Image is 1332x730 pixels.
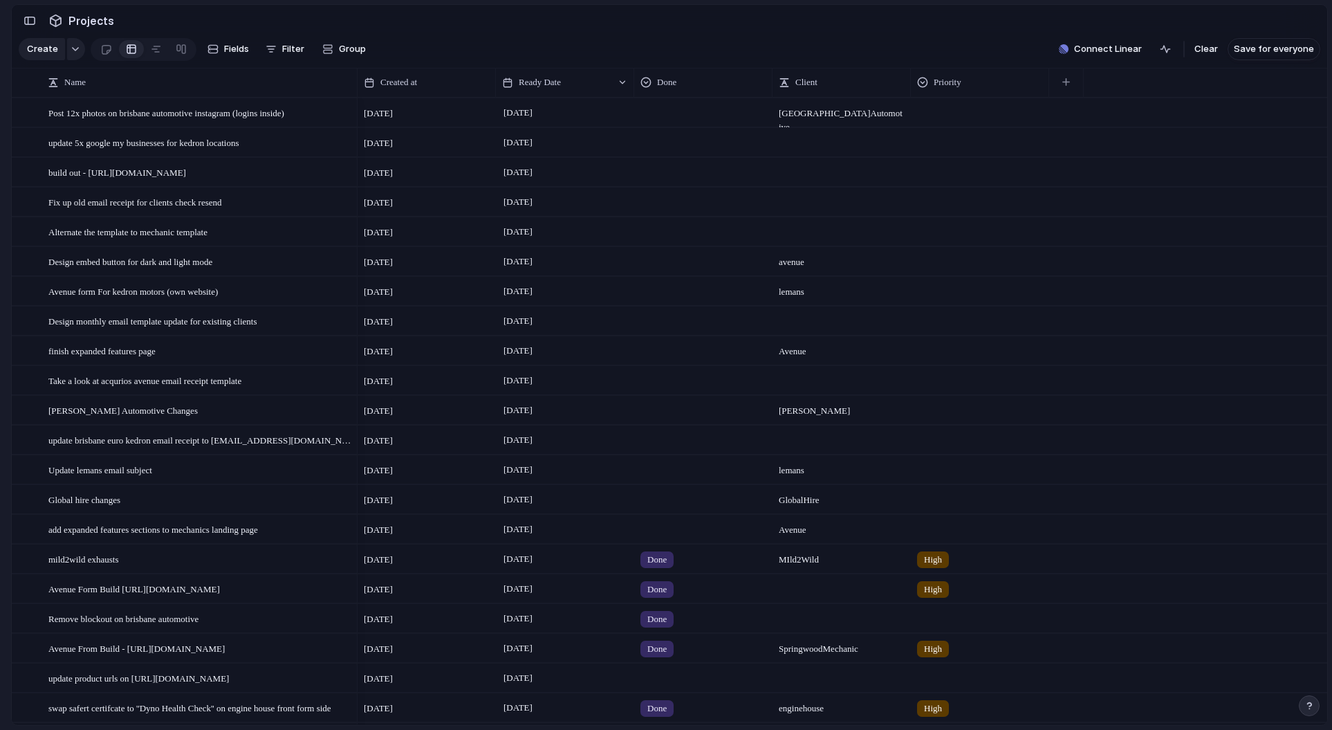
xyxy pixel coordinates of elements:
[773,635,910,656] span: Springwood Mechanic
[500,640,536,657] span: [DATE]
[48,134,239,150] span: update 5x google my businesses for kedron locations
[48,164,186,180] span: build out - [URL][DOMAIN_NAME]
[364,136,393,150] span: [DATE]
[202,38,255,60] button: Fields
[500,700,536,716] span: [DATE]
[500,491,536,508] span: [DATE]
[48,313,257,329] span: Design monthly email template update for existing clients
[64,75,86,89] span: Name
[364,196,393,210] span: [DATE]
[19,38,65,60] button: Create
[500,521,536,538] span: [DATE]
[364,553,393,567] span: [DATE]
[773,99,910,134] span: [GEOGRAPHIC_DATA] Automotive
[1228,38,1320,60] button: Save for everyone
[500,194,536,210] span: [DATE]
[315,38,373,60] button: Group
[500,402,536,419] span: [DATE]
[27,42,58,56] span: Create
[657,75,676,89] span: Done
[500,283,536,300] span: [DATE]
[339,42,366,56] span: Group
[364,434,393,448] span: [DATE]
[500,372,536,389] span: [DATE]
[364,702,393,715] span: [DATE]
[500,610,536,627] span: [DATE]
[364,523,393,537] span: [DATE]
[1074,42,1142,56] span: Connect Linear
[380,75,417,89] span: Created at
[500,551,536,567] span: [DATE]
[773,694,910,715] span: engine house
[647,642,667,656] span: Done
[647,553,667,567] span: Done
[773,545,910,567] span: MIld 2 Wild
[500,343,536,359] span: [DATE]
[795,75,817,89] span: Client
[48,670,229,686] span: update product urls on [URL][DOMAIN_NAME]
[500,670,536,686] span: [DATE]
[1053,39,1147,60] button: Connect Linear
[500,253,536,270] span: [DATE]
[500,223,536,240] span: [DATE]
[364,672,393,686] span: [DATE]
[364,404,393,418] span: [DATE]
[647,583,667,596] span: Done
[773,396,910,418] span: [PERSON_NAME]
[48,581,220,596] span: Avenue Form Build [URL][DOMAIN_NAME]
[773,337,910,358] span: Avenue
[500,432,536,448] span: [DATE]
[48,462,152,477] span: Update lemans email subject
[773,456,910,477] span: lemans
[1189,38,1223,60] button: Clear
[224,42,249,56] span: Fields
[364,315,393,329] span: [DATE]
[364,642,393,656] span: [DATE]
[282,42,304,56] span: Filter
[48,551,118,567] span: mild2wild exhausts
[364,255,393,269] span: [DATE]
[773,248,910,269] span: avenue
[500,581,536,597] span: [DATE]
[500,164,536,181] span: [DATE]
[48,343,156,358] span: finish expanded features page
[48,521,258,537] span: add expanded features sections to mechanics landing page
[773,486,910,507] span: Global Hire
[500,313,536,329] span: [DATE]
[647,702,667,715] span: Done
[48,104,284,120] span: Post 12x photos on brisbane automotive instagram (logins inside)
[500,462,536,478] span: [DATE]
[48,283,218,299] span: Avenue form For kedron motors (own website)
[934,75,961,89] span: Priority
[48,372,241,388] span: Take a look at acqurios avenue email receipt template
[773,515,910,537] span: Avenue
[364,612,393,626] span: [DATE]
[364,374,393,388] span: [DATE]
[773,277,910,299] span: lemans
[48,491,120,507] span: Global hire changes
[500,134,536,151] span: [DATE]
[364,285,393,299] span: [DATE]
[364,464,393,477] span: [DATE]
[48,402,198,418] span: [PERSON_NAME] Automotive Changes
[1234,42,1314,56] span: Save for everyone
[260,38,310,60] button: Filter
[647,612,667,626] span: Done
[364,345,393,358] span: [DATE]
[924,702,942,715] span: High
[924,583,942,596] span: High
[48,640,225,656] span: Avenue From Build - [URL][DOMAIN_NAME]
[924,553,942,567] span: High
[66,8,117,33] span: Projects
[924,642,942,656] span: High
[364,493,393,507] span: [DATE]
[500,104,536,121] span: [DATE]
[48,610,198,626] span: Remove blockout on brisbane automotive
[48,432,353,448] span: update brisbane euro kedron email receipt to [EMAIL_ADDRESS][DOMAIN_NAME]
[364,583,393,596] span: [DATE]
[48,223,207,239] span: Alternate the template to mechanic template
[519,75,561,89] span: Ready Date
[48,700,331,715] span: swap safert certifcate to ''Dyno Health Check'' on engine house front form side
[1194,42,1218,56] span: Clear
[48,194,222,210] span: Fix up old email receipt for clients check resend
